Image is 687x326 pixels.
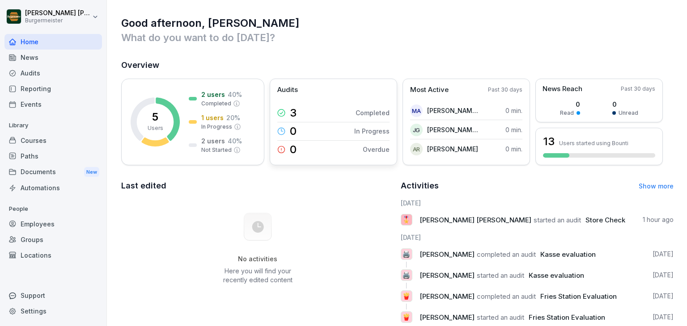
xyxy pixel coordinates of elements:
[401,180,439,192] h2: Activities
[4,133,102,148] a: Courses
[410,143,423,155] div: AR
[201,113,224,122] p: 1 users
[277,85,298,95] p: Audits
[4,247,102,263] a: Locations
[402,248,411,260] p: 🖨️
[201,146,232,154] p: Not Started
[212,255,303,263] h5: No activities
[559,140,628,146] p: Users started using Bounti
[529,313,605,322] span: Fries Station Evaluation
[290,126,297,137] p: 0
[4,202,102,216] p: People
[621,85,655,93] p: Past 30 days
[427,144,478,154] p: [PERSON_NAME]
[505,106,522,115] p: 0 min.
[477,292,536,301] span: completed an audit
[201,100,231,108] p: Completed
[427,125,479,134] p: [PERSON_NAME] [PERSON_NAME]
[121,16,674,30] h1: Good afternoon, [PERSON_NAME]
[540,250,596,259] span: Kasse evaluation
[505,125,522,134] p: 0 min.
[540,292,617,301] span: Fries Station Evaluation
[653,271,674,280] p: [DATE]
[290,144,297,155] p: 0
[402,269,411,281] p: 🖨️
[402,311,411,323] p: 🍟
[228,90,242,99] p: 40 %
[121,30,674,45] p: What do you want to do [DATE]?
[4,180,102,196] a: Automations
[488,86,522,94] p: Past 30 days
[4,164,102,180] div: Documents
[363,145,390,154] p: Overdue
[643,215,674,224] p: 1 hour ago
[427,106,479,115] p: [PERSON_NAME] [PERSON_NAME]
[529,271,584,280] span: Kasse evaluation
[401,198,674,208] h6: [DATE]
[505,144,522,154] p: 0 min.
[4,303,102,319] a: Settings
[420,292,475,301] span: [PERSON_NAME]
[84,167,99,177] div: New
[4,96,102,112] a: Events
[201,90,225,99] p: 2 users
[25,9,90,17] p: [PERSON_NAME] [PERSON_NAME]
[410,85,449,95] p: Most Active
[226,113,240,122] p: 20 %
[152,112,158,122] p: 5
[560,100,580,109] p: 0
[4,50,102,65] a: News
[121,59,674,71] h2: Overview
[4,216,102,232] a: Employees
[4,81,102,96] a: Reporting
[4,118,102,133] p: Library
[290,108,297,118] p: 3
[4,148,102,164] a: Paths
[4,288,102,303] div: Support
[148,124,163,132] p: Users
[653,250,674,259] p: [DATE]
[212,267,303,284] p: Here you will find your recently edited content
[619,109,638,117] p: Unread
[585,216,625,224] span: Store Check
[402,290,411,302] p: 🍟
[420,216,531,224] span: [PERSON_NAME] [PERSON_NAME]
[420,271,475,280] span: [PERSON_NAME]
[653,313,674,322] p: [DATE]
[653,292,674,301] p: [DATE]
[4,65,102,81] a: Audits
[4,232,102,247] a: Groups
[402,213,411,226] p: 🎖️
[121,180,394,192] h2: Last edited
[543,134,555,149] h3: 13
[354,126,390,136] p: In Progress
[356,108,390,117] p: Completed
[534,216,581,224] span: started an audit
[420,313,475,322] span: [PERSON_NAME]
[612,100,638,109] p: 0
[410,104,423,117] div: MA
[401,233,674,242] h6: [DATE]
[639,182,674,190] a: Show more
[201,123,232,131] p: In Progress
[477,313,524,322] span: started an audit
[477,250,536,259] span: completed an audit
[4,34,102,50] a: Home
[228,136,242,146] p: 40 %
[420,250,475,259] span: [PERSON_NAME]
[560,109,574,117] p: Read
[201,136,225,146] p: 2 users
[4,164,102,180] a: DocumentsNew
